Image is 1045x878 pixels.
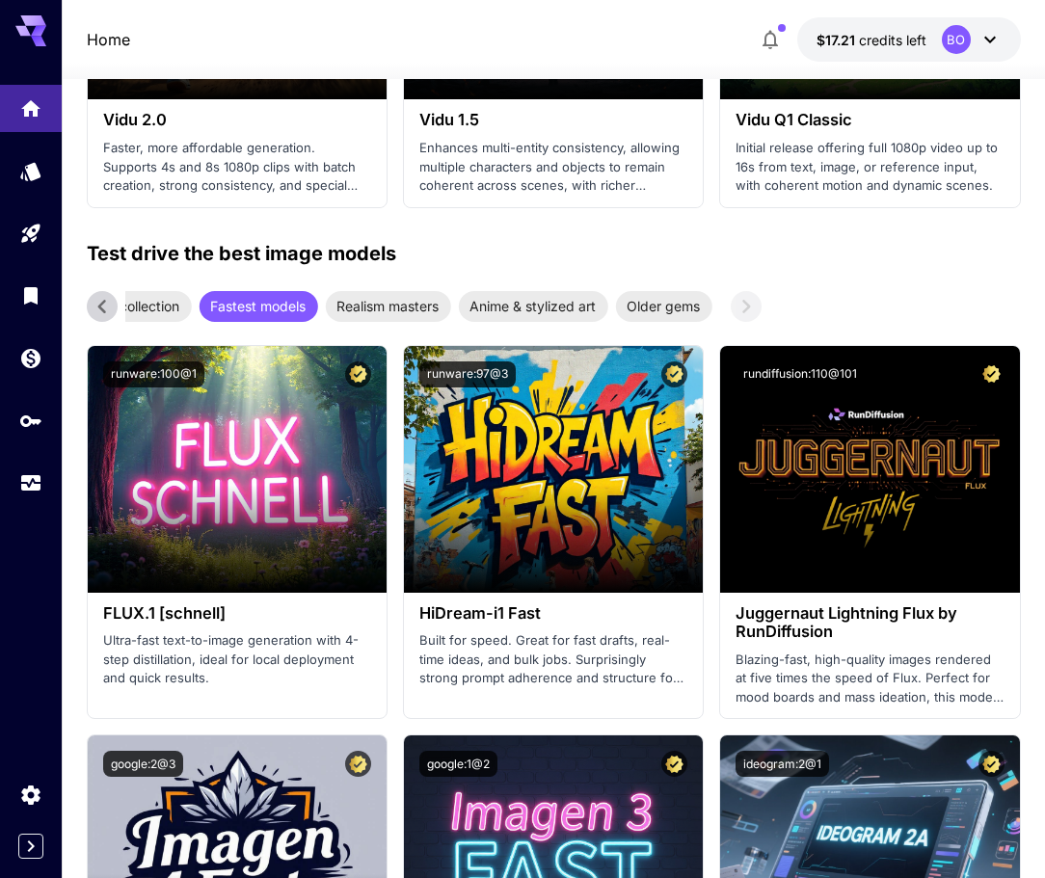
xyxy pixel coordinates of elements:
h3: Vidu 1.5 [419,111,687,129]
button: google:2@3 [103,751,183,777]
div: Realism masters [325,291,450,322]
button: $17.20726BO [797,17,1021,62]
div: Wallet [19,346,42,370]
span: Anime & stylized art [458,296,607,316]
div: API Keys [19,409,42,433]
button: rundiffusion:110@101 [736,361,865,387]
p: Built for speed. Great for fast drafts, real-time ideas, and bulk jobs. Surprisingly strong promp... [419,631,687,688]
img: alt [720,346,1019,593]
div: Older gems [615,291,711,322]
img: alt [404,346,703,593]
div: FLUX collection [69,291,191,322]
button: runware:97@3 [419,361,516,387]
button: Certified Model – Vetted for best performance and includes a commercial license. [345,751,371,777]
span: Fastest models [199,296,317,316]
span: $17.21 [817,32,859,48]
a: Home [87,28,130,51]
p: Blazing-fast, high-quality images rendered at five times the speed of Flux. Perfect for mood boar... [736,651,1004,707]
div: Models [19,159,42,183]
div: Settings [19,783,42,807]
img: alt [88,346,387,593]
h3: Vidu Q1 Classic [736,111,1004,129]
button: google:1@2 [419,751,497,777]
button: ideogram:2@1 [736,751,829,777]
p: Faster, more affordable generation. Supports 4s and 8s 1080p clips with batch creation, strong co... [103,139,371,196]
button: Certified Model – Vetted for best performance and includes a commercial license. [978,751,1005,777]
h3: Vidu 2.0 [103,111,371,129]
h3: HiDream-i1 Fast [419,604,687,623]
div: Home [19,91,42,115]
div: Playground [19,222,42,246]
button: Expand sidebar [18,834,43,859]
button: Certified Model – Vetted for best performance and includes a commercial license. [978,361,1005,387]
div: Usage [19,471,42,495]
h3: FLUX.1 [schnell] [103,604,371,623]
p: Enhances multi-entity consistency, allowing multiple characters and objects to remain coherent ac... [419,139,687,196]
p: Initial release offering full 1080p video up to 16s from text, image, or reference input, with co... [736,139,1004,196]
div: Fastest models [199,291,317,322]
nav: breadcrumb [87,28,130,51]
div: $17.20726 [817,30,926,50]
span: FLUX collection [69,296,191,316]
span: Older gems [615,296,711,316]
div: Library [19,283,42,307]
p: Test drive the best image models [87,239,396,268]
button: runware:100@1 [103,361,204,387]
div: Anime & stylized art [458,291,607,322]
p: Ultra-fast text-to-image generation with 4-step distillation, ideal for local deployment and quic... [103,631,371,688]
span: Realism masters [325,296,450,316]
h3: Juggernaut Lightning Flux by RunDiffusion [736,604,1004,641]
button: Certified Model – Vetted for best performance and includes a commercial license. [661,361,687,387]
div: BO [942,25,971,54]
button: Certified Model – Vetted for best performance and includes a commercial license. [345,361,371,387]
button: Certified Model – Vetted for best performance and includes a commercial license. [661,751,687,777]
span: credits left [859,32,926,48]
